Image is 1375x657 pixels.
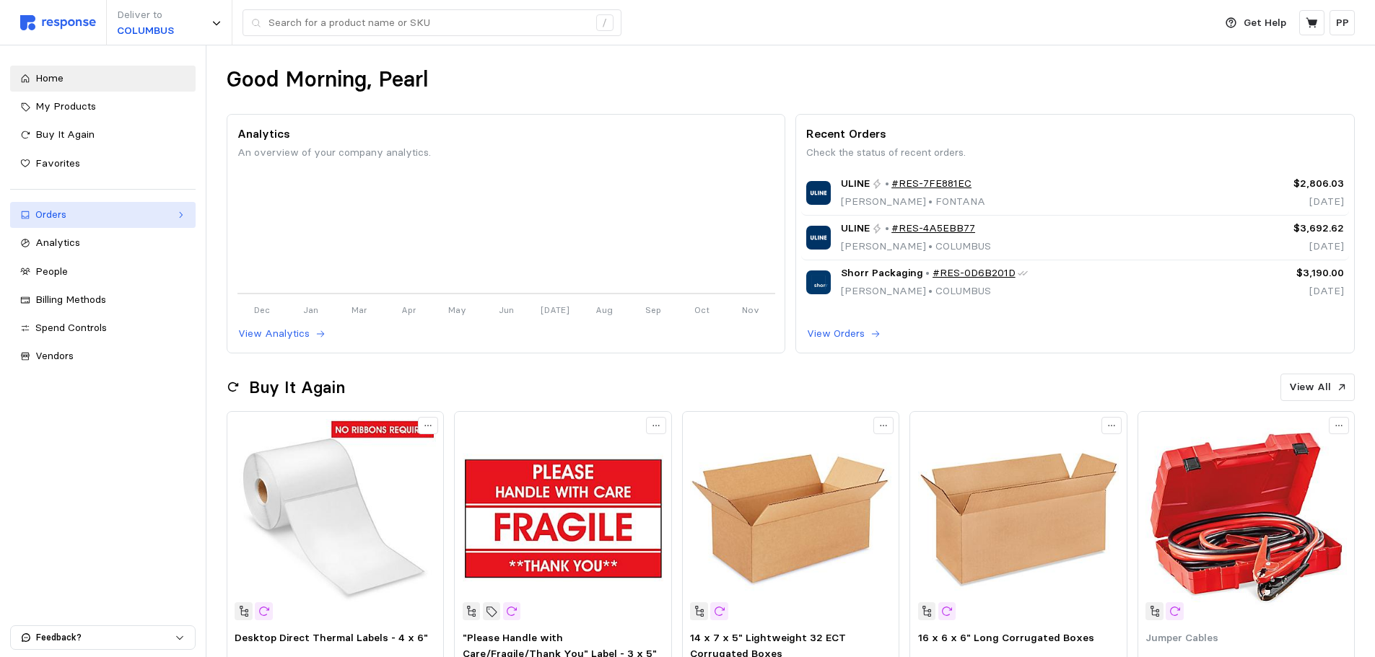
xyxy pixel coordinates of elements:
p: PP [1336,15,1349,31]
p: An overview of your company analytics. [237,145,775,161]
img: svg%3e [20,15,96,30]
span: Analytics [35,236,80,249]
h2: Buy It Again [249,376,345,399]
span: • [926,195,935,208]
span: ULINE [841,221,870,237]
a: Buy It Again [10,122,196,148]
p: • [885,221,889,237]
tspan: Apr [401,304,416,315]
p: $2,806.03 [1217,176,1344,192]
a: People [10,259,196,285]
span: 16 x 6 x 6" Long Corrugated Boxes [918,631,1094,644]
span: Vendors [35,349,74,362]
tspan: Aug [595,304,613,315]
a: #RES-7FE881EC [891,176,972,192]
img: Shorr Packaging [806,270,830,294]
tspan: Nov [742,304,759,315]
p: • [885,176,889,192]
img: ULINE [806,226,830,250]
a: Favorites [10,151,196,177]
p: [DATE] [1217,239,1344,255]
img: S-3004 [463,419,663,619]
p: [DATE] [1217,283,1344,299]
span: Shorr Packaging [841,265,923,281]
span: Billing Methods [35,293,106,306]
p: [PERSON_NAME] FONTANA [841,194,985,210]
div: Orders [35,207,170,223]
tspan: Sep [645,304,660,315]
p: [PERSON_NAME] COLUMBUS [841,283,1029,299]
a: #RES-4A5EBB77 [891,221,975,237]
tspan: Jan [303,304,318,315]
tspan: [DATE] [541,304,569,315]
span: My Products [35,100,96,113]
button: Feedback? [11,626,195,649]
p: View Orders [807,326,865,342]
tspan: May [448,304,466,315]
span: People [35,265,68,278]
button: View All [1280,374,1355,401]
button: PP [1330,10,1355,35]
p: Recent Orders [806,125,1344,143]
p: Analytics [237,125,775,143]
tspan: Jun [499,304,514,315]
a: My Products [10,94,196,120]
p: COLUMBUS [117,23,174,39]
a: Analytics [10,230,196,256]
span: Desktop Direct Thermal Labels - 4 x 6" [235,631,428,644]
p: View All [1289,379,1331,395]
input: Search for a product name or SKU [269,10,588,36]
span: • [926,284,935,297]
a: Orders [10,202,196,228]
p: $3,190.00 [1217,265,1344,281]
span: Jumper Cables [1145,631,1218,644]
a: Home [10,66,196,92]
span: Favorites [35,156,80,169]
span: Home [35,71,64,84]
a: Billing Methods [10,287,196,313]
p: $3,692.62 [1217,221,1344,237]
button: Get Help [1217,9,1295,37]
p: Deliver to [117,7,174,23]
p: View Analytics [238,326,310,342]
span: ULINE [841,176,870,192]
span: Spend Controls [35,321,107,334]
a: Spend Controls [10,315,196,341]
p: [PERSON_NAME] COLUMBUS [841,239,991,255]
img: H-9514 [1145,419,1346,619]
p: Feedback? [36,631,175,644]
button: View Orders [806,325,881,343]
p: Get Help [1244,15,1286,31]
a: #RES-0D6B201D [933,265,1016,281]
h1: Good Morning, Pearl [227,66,428,94]
tspan: Mar [352,304,367,315]
div: / [596,14,614,32]
p: [DATE] [1217,194,1344,210]
p: Check the status of recent orders. [806,145,1344,161]
button: View Analytics [237,325,326,343]
span: Buy It Again [35,128,95,141]
tspan: Oct [694,304,710,315]
tspan: Dec [254,304,270,315]
p: • [925,265,930,281]
img: S-6802_txt_USEng [235,419,435,619]
a: Vendors [10,343,196,369]
span: • [926,239,935,252]
img: S-4348 [918,419,1119,619]
img: S-24053 [690,419,891,619]
img: ULINE [806,181,830,205]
